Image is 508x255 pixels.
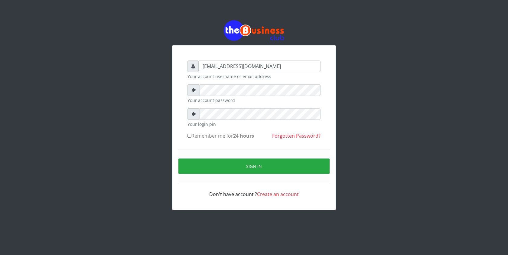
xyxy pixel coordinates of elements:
[272,132,321,139] a: Forgotten Password?
[187,134,191,138] input: Remember me for24 hours
[187,132,254,139] label: Remember me for
[187,183,321,198] div: Don't have account ?
[187,121,321,127] small: Your login pin
[233,132,254,139] b: 24 hours
[199,60,321,72] input: Username or email address
[187,73,321,80] small: Your account username or email address
[187,97,321,103] small: Your account password
[178,159,330,174] button: Sign in
[257,191,299,198] a: Create an account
